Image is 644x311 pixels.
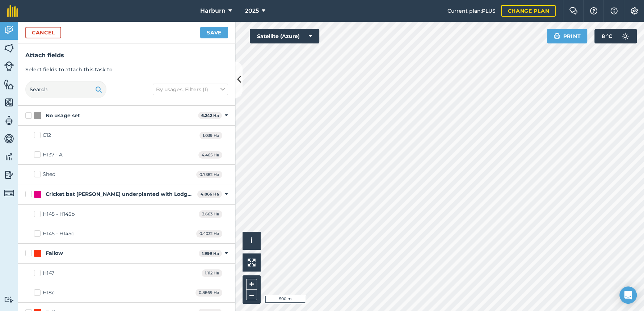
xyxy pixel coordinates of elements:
button: i [243,232,261,250]
img: svg+xml;base64,PD94bWwgdmVyc2lvbj0iMS4wIiBlbmNvZGluZz0idXRmLTgiPz4KPCEtLSBHZW5lcmF0b3I6IEFkb2JlIE... [618,29,632,43]
button: Cancel [25,27,61,38]
img: fieldmargin Logo [7,5,18,17]
img: svg+xml;base64,PD94bWwgdmVyc2lvbj0iMS4wIiBlbmNvZGluZz0idXRmLTgiPz4KPCEtLSBHZW5lcmF0b3I6IEFkb2JlIE... [4,115,14,126]
div: H145 - H145c [43,230,74,238]
img: svg+xml;base64,PHN2ZyB4bWxucz0iaHR0cDovL3d3dy53My5vcmcvMjAwMC9zdmciIHdpZHRoPSIxNyIgaGVpZ2h0PSIxNy... [610,7,618,15]
button: + [246,279,257,290]
span: Harburn [200,7,226,15]
img: Two speech bubbles overlapping with the left bubble in the forefront [569,7,578,14]
input: Search [25,81,106,98]
button: Satellite (Azure) [250,29,319,43]
div: Fallow [46,249,63,257]
div: Cricket bat [PERSON_NAME] underplanted with Lodgepole Pine [46,190,194,198]
span: 0.7382 Ha [196,171,222,178]
div: H145 - H145b [43,210,75,218]
div: H147 [43,269,54,277]
img: svg+xml;base64,PD94bWwgdmVyc2lvbj0iMS4wIiBlbmNvZGluZz0idXRmLTgiPz4KPCEtLSBHZW5lcmF0b3I6IEFkb2JlIE... [4,188,14,198]
img: svg+xml;base64,PD94bWwgdmVyc2lvbj0iMS4wIiBlbmNvZGluZz0idXRmLTgiPz4KPCEtLSBHZW5lcmF0b3I6IEFkb2JlIE... [4,25,14,35]
span: 0.4032 Ha [196,230,222,238]
div: H18c [43,289,55,297]
div: Open Intercom Messenger [619,286,637,304]
span: i [251,236,253,245]
img: svg+xml;base64,PD94bWwgdmVyc2lvbj0iMS4wIiBlbmNvZGluZz0idXRmLTgiPz4KPCEtLSBHZW5lcmF0b3I6IEFkb2JlIE... [4,133,14,144]
span: 3.663 Ha [199,210,222,218]
img: A question mark icon [589,7,598,14]
div: Shed [43,171,55,178]
button: By usages, Filters (1) [153,84,228,95]
img: svg+xml;base64,PD94bWwgdmVyc2lvbj0iMS4wIiBlbmNvZGluZz0idXRmLTgiPz4KPCEtLSBHZW5lcmF0b3I6IEFkb2JlIE... [4,169,14,180]
div: H137 - A [43,151,63,159]
img: svg+xml;base64,PHN2ZyB4bWxucz0iaHR0cDovL3d3dy53My5vcmcvMjAwMC9zdmciIHdpZHRoPSI1NiIgaGVpZ2h0PSI2MC... [4,97,14,108]
button: Save [200,27,228,38]
img: svg+xml;base64,PD94bWwgdmVyc2lvbj0iMS4wIiBlbmNvZGluZz0idXRmLTgiPz4KPCEtLSBHZW5lcmF0b3I6IEFkb2JlIE... [4,296,14,303]
span: Current plan : PLUS [447,7,495,15]
img: Four arrows, one pointing top left, one top right, one bottom right and the last bottom left [248,259,256,266]
span: 0.8869 Ha [195,289,222,297]
span: 2025 [245,7,259,15]
p: Select fields to attach this task to [25,66,228,73]
div: No usage set [46,112,80,119]
img: svg+xml;base64,PHN2ZyB4bWxucz0iaHR0cDovL3d3dy53My5vcmcvMjAwMC9zdmciIHdpZHRoPSI1NiIgaGVpZ2h0PSI2MC... [4,79,14,90]
img: svg+xml;base64,PD94bWwgdmVyc2lvbj0iMS4wIiBlbmNvZGluZz0idXRmLTgiPz4KPCEtLSBHZW5lcmF0b3I6IEFkb2JlIE... [4,61,14,71]
button: – [246,290,257,300]
img: A cog icon [630,7,639,14]
a: Change plan [501,5,556,17]
strong: 4.066 Ha [201,192,219,197]
span: 1.112 Ha [202,269,222,277]
span: 8 ° C [602,29,612,43]
img: svg+xml;base64,PHN2ZyB4bWxucz0iaHR0cDovL3d3dy53My5vcmcvMjAwMC9zdmciIHdpZHRoPSI1NiIgaGVpZ2h0PSI2MC... [4,43,14,54]
img: svg+xml;base64,PHN2ZyB4bWxucz0iaHR0cDovL3d3dy53My5vcmcvMjAwMC9zdmciIHdpZHRoPSIxOSIgaGVpZ2h0PSIyNC... [95,85,102,94]
strong: 1.999 Ha [202,251,219,256]
div: C12 [43,131,51,139]
img: svg+xml;base64,PD94bWwgdmVyc2lvbj0iMS4wIiBlbmNvZGluZz0idXRmLTgiPz4KPCEtLSBHZW5lcmF0b3I6IEFkb2JlIE... [4,151,14,162]
button: 8 °C [594,29,637,43]
span: 4.465 Ha [198,151,222,159]
h3: Attach fields [25,51,228,60]
img: svg+xml;base64,PHN2ZyB4bWxucz0iaHR0cDovL3d3dy53My5vcmcvMjAwMC9zdmciIHdpZHRoPSIxOSIgaGVpZ2h0PSIyNC... [553,32,560,41]
button: Print [547,29,588,43]
span: 1.039 Ha [199,132,222,139]
strong: 6.242 Ha [201,113,219,118]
